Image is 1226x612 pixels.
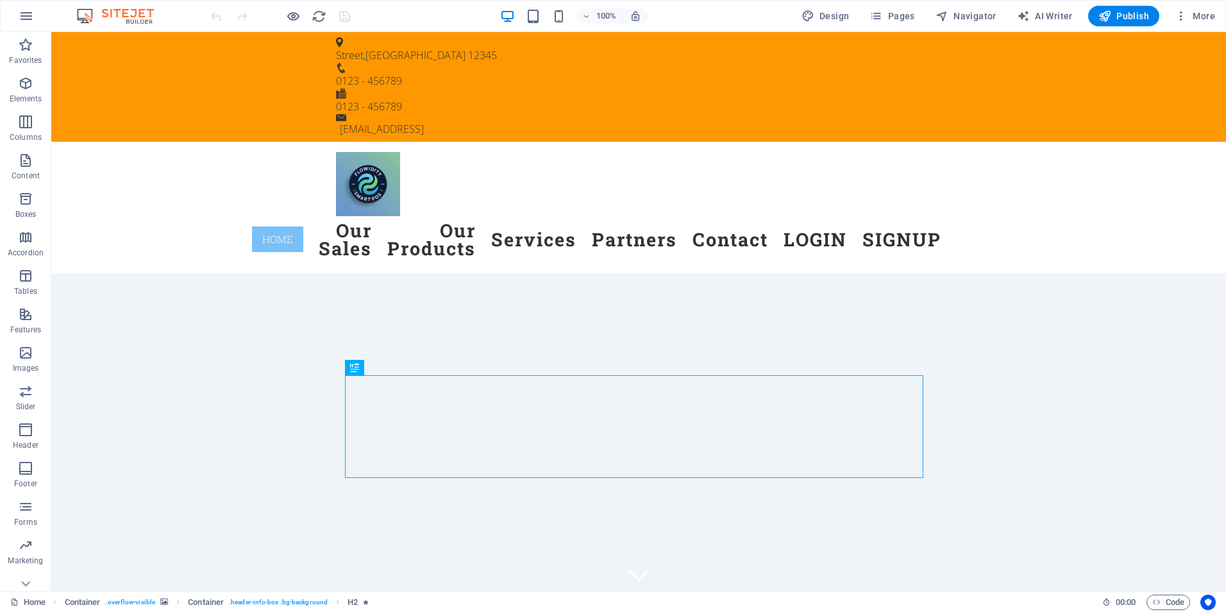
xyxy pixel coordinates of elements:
span: More [1175,10,1215,22]
span: AI Writer [1017,10,1073,22]
button: Publish [1088,6,1159,26]
button: Click here to leave preview mode and continue editing [285,8,301,24]
i: This element contains a background [160,599,168,606]
p: Favorites [9,55,42,65]
p: Footer [14,479,37,489]
div: Design (Ctrl+Alt+Y) [796,6,855,26]
span: : [1125,597,1127,607]
a: Click to cancel selection. Double-click to open Pages [10,595,46,610]
span: Design [802,10,850,22]
p: Images [13,363,39,373]
button: AI Writer [1012,6,1078,26]
p: Slider [16,402,36,412]
nav: breadcrumb [65,595,369,610]
button: Navigator [930,6,1002,26]
span: Click to select. Double-click to edit [348,595,358,610]
p: Content [12,171,40,181]
p: Features [10,325,41,335]
p: Forms [14,517,37,527]
i: On resize automatically adjust zoom level to fit chosen device. [630,10,641,22]
p: Marketing [8,556,43,566]
span: Publish [1098,10,1149,22]
p: Header [13,440,38,450]
button: More [1170,6,1220,26]
span: Code [1152,595,1184,610]
i: Element contains an animation [363,599,369,606]
span: . header-info-box .bg-background [229,595,328,610]
i: Reload page [312,9,326,24]
p: Accordion [8,248,44,258]
p: Tables [14,286,37,296]
button: Usercentrics [1200,595,1216,610]
span: Pages [869,10,914,22]
p: Boxes [15,209,37,219]
p: Elements [10,94,42,104]
span: Click to select. Double-click to edit [188,595,224,610]
p: Columns [10,132,42,142]
span: Click to select. Double-click to edit [65,595,101,610]
span: Navigator [936,10,996,22]
img: Editor Logo [74,8,170,24]
span: 00 00 [1116,595,1136,610]
button: Pages [864,6,920,26]
h6: 100% [596,8,617,24]
h6: Session time [1102,595,1136,610]
button: Code [1146,595,1190,610]
button: reload [311,8,326,24]
span: . overflow-visible [105,595,155,610]
button: 100% [577,8,623,24]
button: Design [796,6,855,26]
